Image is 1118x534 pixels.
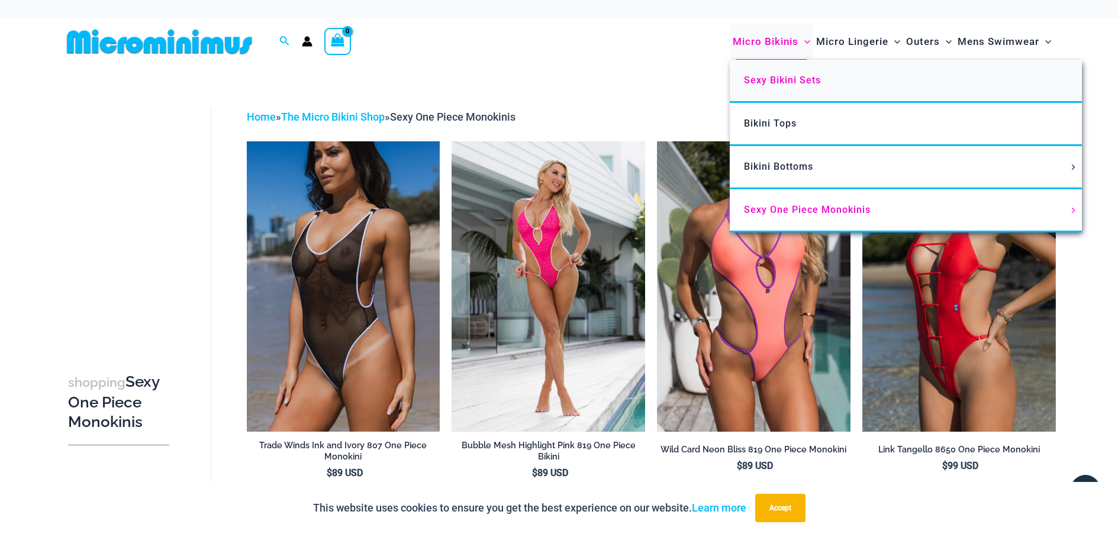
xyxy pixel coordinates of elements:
nav: Site Navigation [728,22,1056,62]
a: Mens SwimwearMenu ToggleMenu Toggle [955,24,1054,60]
a: OutersMenu ToggleMenu Toggle [903,24,955,60]
h2: Link Tangello 8650 One Piece Monokini [862,444,1056,455]
span: Menu Toggle [798,27,810,57]
img: Tradewinds Ink and Ivory 807 One Piece 03 [247,141,440,431]
span: $ [327,467,332,478]
a: Wild Card Neon Bliss 819 One Piece Monokini [657,444,850,459]
img: Wild Card Neon Bliss 819 One Piece 04 [657,141,850,431]
a: Micro BikinisMenu ToggleMenu Toggle [730,24,813,60]
bdi: 99 USD [942,460,978,471]
a: Bubble Mesh Highlight Pink 819 One Piece 01Bubble Mesh Highlight Pink 819 One Piece 03Bubble Mesh... [452,141,645,431]
a: Wild Card Neon Bliss 819 One Piece 04Wild Card Neon Bliss 819 One Piece 05Wild Card Neon Bliss 81... [657,141,850,431]
a: Link Tangello 8650 One Piece Monokini [862,444,1056,459]
a: Trade Winds Ink and Ivory 807 One Piece Monokini [247,440,440,467]
bdi: 89 USD [327,467,363,478]
span: Menu Toggle [1067,164,1080,170]
span: Micro Bikinis [733,27,798,57]
a: Bikini BottomsMenu ToggleMenu Toggle [730,146,1082,189]
a: The Micro Bikini Shop [281,111,385,123]
a: Micro LingerieMenu ToggleMenu Toggle [813,24,903,60]
span: Sexy One Piece Monokinis [390,111,515,123]
a: View Shopping Cart, empty [324,28,352,55]
span: Menu Toggle [940,27,952,57]
span: Bikini Tops [744,118,797,129]
a: Bubble Mesh Highlight Pink 819 One Piece Bikini [452,440,645,467]
button: Accept [755,494,806,522]
a: Sexy One Piece MonokinisMenu ToggleMenu Toggle [730,189,1082,232]
a: Home [247,111,276,123]
span: Sexy One Piece Monokinis [744,204,871,215]
span: shopping [68,375,125,390]
h2: Bubble Mesh Highlight Pink 819 One Piece Bikini [452,440,645,462]
span: Menu Toggle [1067,208,1080,213]
span: Sexy Bikini Sets [744,75,821,86]
bdi: 89 USD [532,467,568,478]
p: This website uses cookies to ensure you get the best experience on our website. [313,499,746,517]
a: Account icon link [302,36,312,47]
a: Learn more [692,501,746,514]
span: $ [942,460,948,471]
img: Bubble Mesh Highlight Pink 819 One Piece 01 [452,141,645,431]
span: Bikini Bottoms [744,161,813,172]
span: Micro Lingerie [816,27,888,57]
a: Link Tangello 8650 One Piece Monokini 11Link Tangello 8650 One Piece Monokini 12Link Tangello 865... [862,141,1056,431]
a: Tradewinds Ink and Ivory 807 One Piece 03Tradewinds Ink and Ivory 807 One Piece 04Tradewinds Ink ... [247,141,440,431]
img: MM SHOP LOGO FLAT [62,28,257,55]
h2: Trade Winds Ink and Ivory 807 One Piece Monokini [247,440,440,462]
iframe: TrustedSite Certified [68,99,175,335]
span: Menu Toggle [888,27,900,57]
img: Link Tangello 8650 One Piece Monokini 11 [862,141,1056,431]
a: Sexy Bikini Sets [730,60,1082,103]
h2: Wild Card Neon Bliss 819 One Piece Monokini [657,444,850,455]
h3: Sexy One Piece Monokinis [68,372,169,432]
span: » » [247,111,515,123]
bdi: 89 USD [737,460,773,471]
span: $ [532,467,537,478]
span: Menu Toggle [1039,27,1051,57]
span: Outers [906,27,940,57]
a: Bikini Tops [730,103,1082,146]
span: Mens Swimwear [958,27,1039,57]
span: $ [737,460,742,471]
a: Search icon link [279,34,290,49]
